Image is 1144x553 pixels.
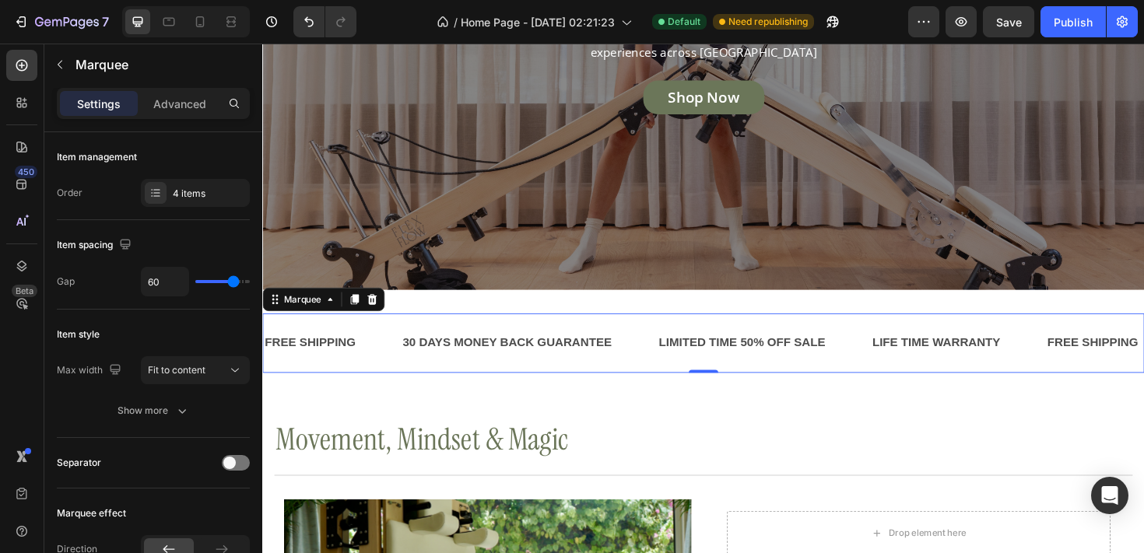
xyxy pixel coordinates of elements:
[75,55,244,74] p: Marquee
[19,264,65,278] div: Marquee
[148,364,205,376] span: Fit to content
[6,6,116,37] button: 7
[57,235,135,256] div: Item spacing
[418,304,598,330] div: LIMITED TIME 50% OFF SALE
[996,16,1022,29] span: Save
[57,360,125,381] div: Max width
[12,285,37,297] div: Beta
[403,39,532,75] a: Shop Now
[12,397,921,441] h2: Movement, Mindset & Magic
[1054,14,1093,30] div: Publish
[644,304,783,330] div: LIFE TIME WARRANTY
[293,6,356,37] div: Undo/Redo
[141,356,250,384] button: Fit to content
[668,15,700,29] span: Default
[57,150,137,164] div: Item management
[983,6,1034,37] button: Save
[262,44,1144,553] iframe: Design area
[57,327,100,341] div: Item style
[102,12,109,31] p: 7
[142,268,188,296] input: Auto
[728,15,808,29] span: Need republishing
[663,512,746,524] div: Drop element here
[15,166,37,178] div: 450
[1091,477,1128,514] div: Open Intercom Messenger
[461,14,615,30] span: Home Page - [DATE] 02:21:23
[147,304,372,330] div: 30 DAYS MONEY BACK GUARANTEE
[454,14,458,30] span: /
[57,506,126,520] div: Marquee effect
[77,96,121,112] p: Settings
[173,187,246,201] div: 4 items
[57,456,101,470] div: Separator
[1040,6,1106,37] button: Publish
[830,304,929,330] div: FREE SHIPPING
[57,397,250,425] button: Show more
[430,47,505,67] p: Shop Now
[1,304,100,330] div: FREE SHIPPING
[153,96,206,112] p: Advanced
[57,275,75,289] div: Gap
[118,403,190,418] div: Show more
[57,186,82,200] div: Order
